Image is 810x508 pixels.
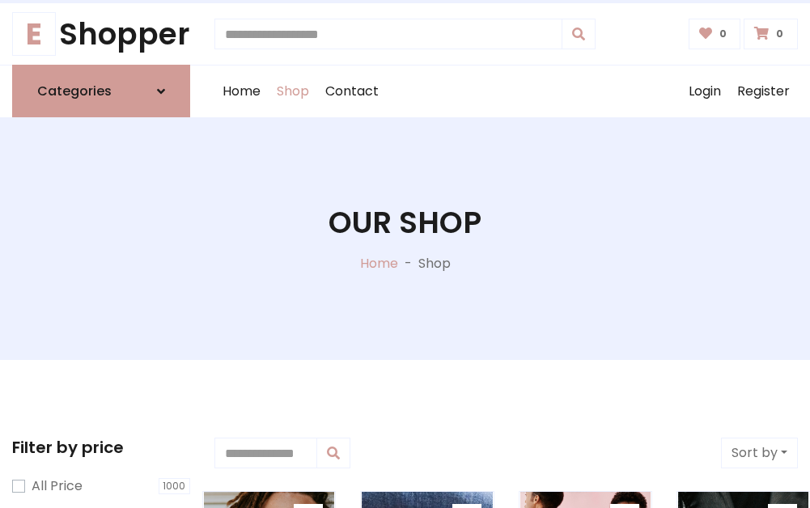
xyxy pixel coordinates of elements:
[12,16,190,52] a: EShopper
[729,66,798,117] a: Register
[159,478,191,494] span: 1000
[37,83,112,99] h6: Categories
[360,254,398,273] a: Home
[12,438,190,457] h5: Filter by price
[329,205,481,240] h1: Our Shop
[689,19,741,49] a: 0
[744,19,798,49] a: 0
[681,66,729,117] a: Login
[418,254,451,273] p: Shop
[269,66,317,117] a: Shop
[12,12,56,56] span: E
[772,27,787,41] span: 0
[721,438,798,468] button: Sort by
[398,254,418,273] p: -
[317,66,387,117] a: Contact
[12,65,190,117] a: Categories
[12,16,190,52] h1: Shopper
[214,66,269,117] a: Home
[715,27,731,41] span: 0
[32,476,83,496] label: All Price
